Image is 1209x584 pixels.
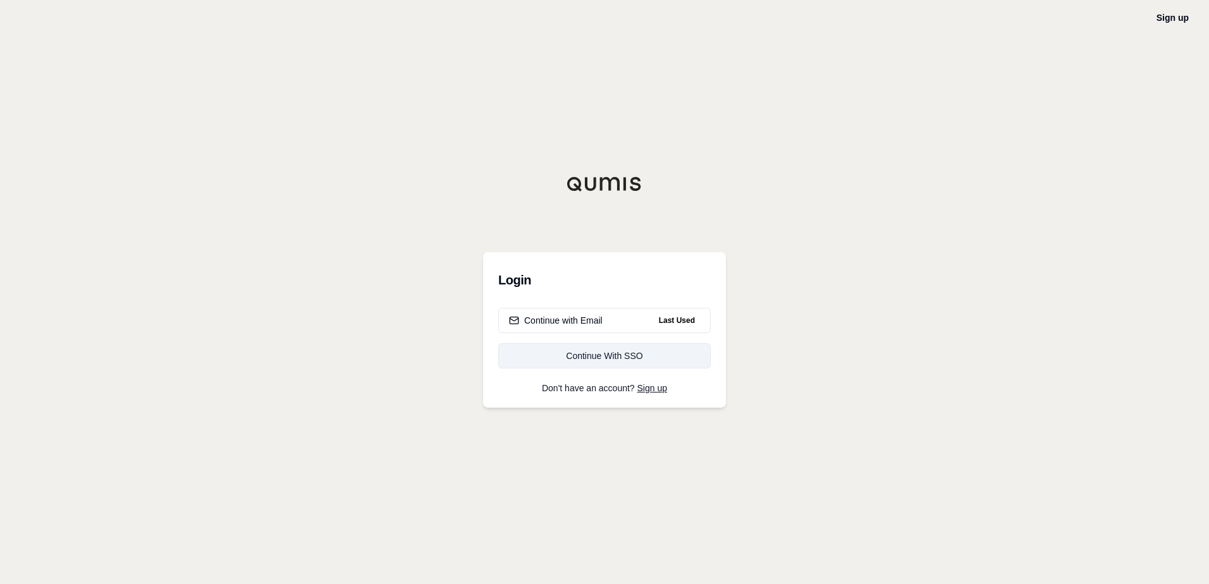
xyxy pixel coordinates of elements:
[509,350,700,362] div: Continue With SSO
[498,343,711,368] a: Continue With SSO
[498,267,711,293] h3: Login
[509,314,603,327] div: Continue with Email
[654,313,700,328] span: Last Used
[498,384,711,392] p: Don't have an account?
[637,383,667,393] a: Sign up
[1157,13,1189,23] a: Sign up
[498,308,711,333] button: Continue with EmailLast Used
[567,176,642,192] img: Qumis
